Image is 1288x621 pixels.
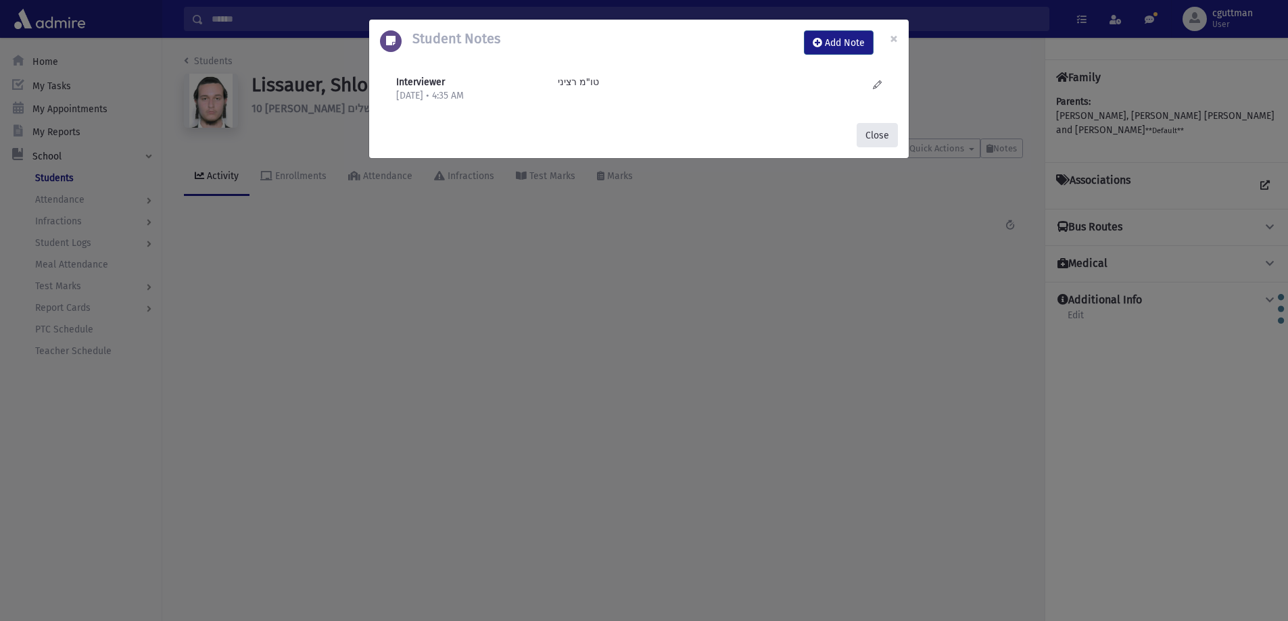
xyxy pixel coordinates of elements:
h5: Student Notes [402,30,500,47]
p: [DATE] • 4:35 AM [396,89,544,103]
button: Close [857,123,898,147]
button: Add Note [804,30,874,55]
span: × [890,29,898,48]
p: טו"מ רציני [558,75,847,89]
button: Close [879,20,909,57]
b: Interviewer [396,76,445,88]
